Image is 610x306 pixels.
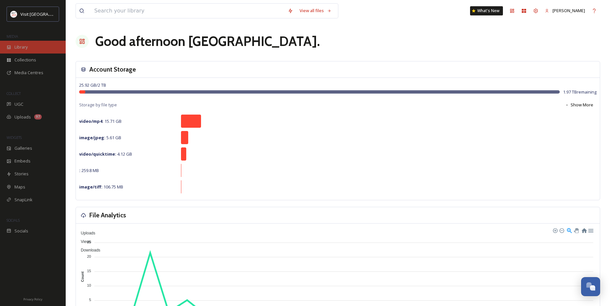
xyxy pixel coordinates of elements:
span: 25.92 GB / 2 TB [79,82,106,88]
div: Panning [574,228,578,232]
span: 4.12 GB [79,151,132,157]
span: Library [14,44,28,50]
div: Zoom Out [559,228,564,232]
button: Open Chat [581,277,600,296]
span: Storage by file type [79,102,117,108]
a: [PERSON_NAME] [542,4,588,17]
div: Selection Zoom [566,227,572,233]
div: Menu [588,227,593,233]
span: 106.75 MB [79,184,123,190]
span: COLLECT [7,91,21,96]
span: 15.71 GB [79,118,122,124]
span: SOCIALS [7,218,20,223]
span: [PERSON_NAME] [553,8,585,13]
tspan: 25 [87,240,91,244]
span: Privacy Policy [23,297,42,301]
span: Maps [14,184,25,190]
tspan: 5 [89,298,91,302]
span: Socials [14,228,28,234]
tspan: 15 [87,269,91,273]
span: Galleries [14,145,32,151]
span: MEDIA [7,34,18,39]
span: 259.8 MB [79,167,99,173]
h1: Good afternoon [GEOGRAPHIC_DATA] . [95,32,320,51]
strong: : [79,167,80,173]
strong: video/mp4 : [79,118,103,124]
tspan: 20 [87,254,91,258]
text: Count [80,272,84,282]
span: Visit [GEOGRAPHIC_DATA] [20,11,71,17]
a: Privacy Policy [23,295,42,303]
button: Show More [562,98,597,111]
a: View all files [296,4,335,17]
h3: File Analytics [89,210,126,220]
span: UGC [14,101,23,107]
span: Stories [14,171,29,177]
div: Zoom In [553,228,557,232]
div: 97 [34,114,42,120]
tspan: 10 [87,283,91,287]
strong: video/quicktime : [79,151,116,157]
span: WIDGETS [7,135,22,140]
span: Media Centres [14,70,43,76]
strong: image/jpeg : [79,135,105,141]
span: Embeds [14,158,31,164]
span: 5.61 GB [79,135,121,141]
div: Reset Zoom [581,227,587,233]
span: Downloads [76,248,100,252]
img: download%20(3).png [11,11,17,17]
h3: Account Storage [89,65,136,74]
a: What's New [470,6,503,15]
span: SnapLink [14,197,33,203]
input: Search your library [91,4,284,18]
span: Views [76,239,91,244]
span: Uploads [76,231,95,235]
span: Collections [14,57,36,63]
strong: image/tiff : [79,184,102,190]
span: Uploads [14,114,31,120]
span: 1.97 TB remaining [563,89,597,95]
